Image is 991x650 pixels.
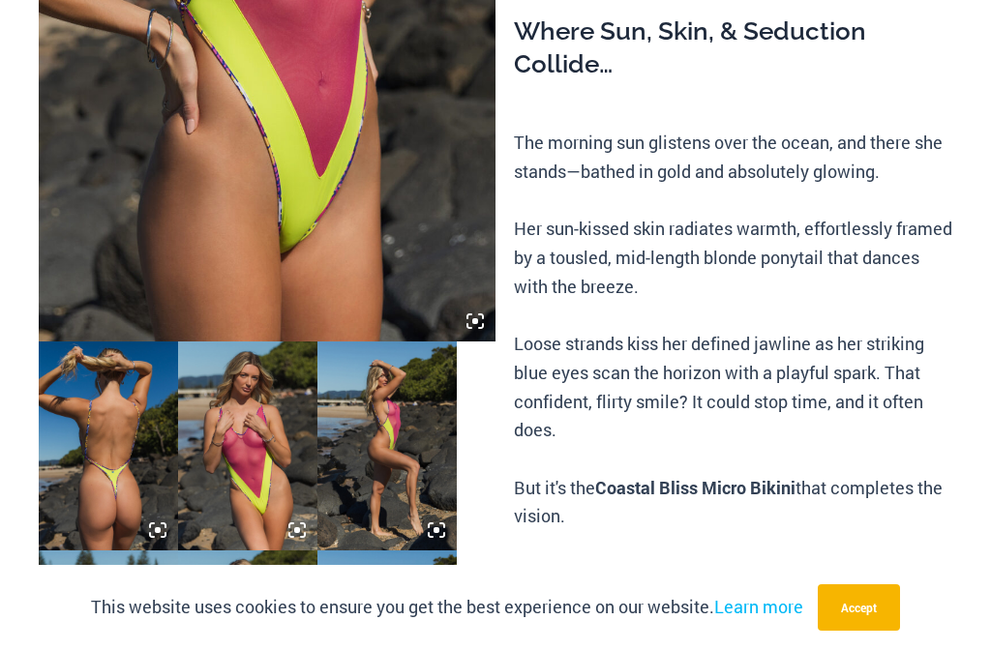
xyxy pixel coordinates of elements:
b: Coastal Bliss Micro Bikini [595,476,796,499]
img: Coastal Bliss Leopard Sunset 827 One Piece Monokini [39,341,178,550]
p: This website uses cookies to ensure you get the best experience on our website. [91,593,803,622]
button: Accept [818,584,900,631]
h3: Where Sun, Skin, & Seduction Collide… [514,15,952,81]
a: Learn more [714,595,803,618]
img: Coastal Bliss Leopard Sunset 827 One Piece Monokini [317,341,457,550]
img: Coastal Bliss Leopard Sunset 827 One Piece Monokini [178,341,317,550]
